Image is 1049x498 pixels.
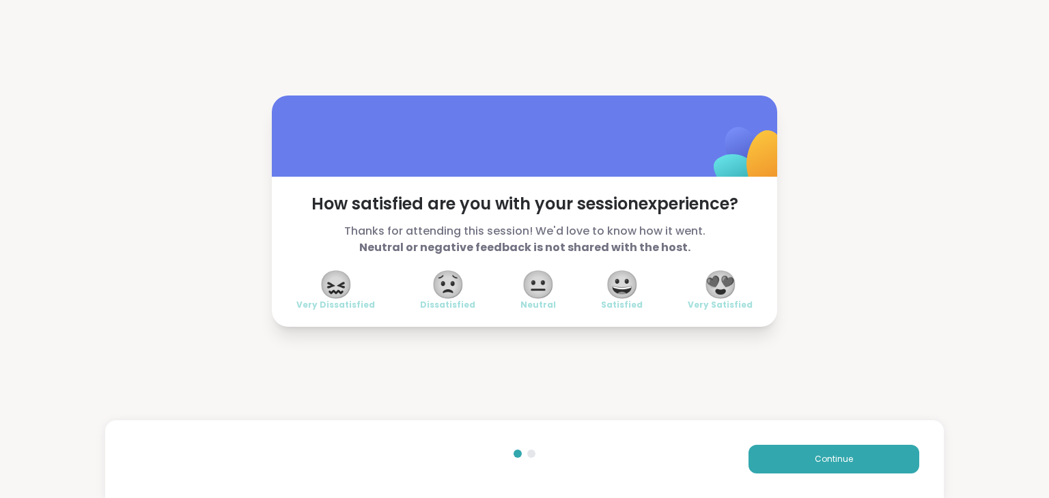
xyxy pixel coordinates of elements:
span: 😐 [521,272,555,297]
span: Neutral [520,299,556,310]
span: Very Satisfied [688,299,753,310]
span: Continue [815,453,853,465]
span: Satisfied [601,299,643,310]
span: 😍 [703,272,738,297]
b: Neutral or negative feedback is not shared with the host. [359,239,690,255]
span: Thanks for attending this session! We'd love to know how it went. [296,223,753,256]
span: 😟 [431,272,465,297]
button: Continue [749,445,919,473]
span: Very Dissatisfied [296,299,375,310]
span: How satisfied are you with your session experience? [296,193,753,215]
span: 😖 [319,272,353,297]
img: ShareWell Logomark [682,91,817,227]
span: 😀 [605,272,639,297]
span: Dissatisfied [420,299,475,310]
